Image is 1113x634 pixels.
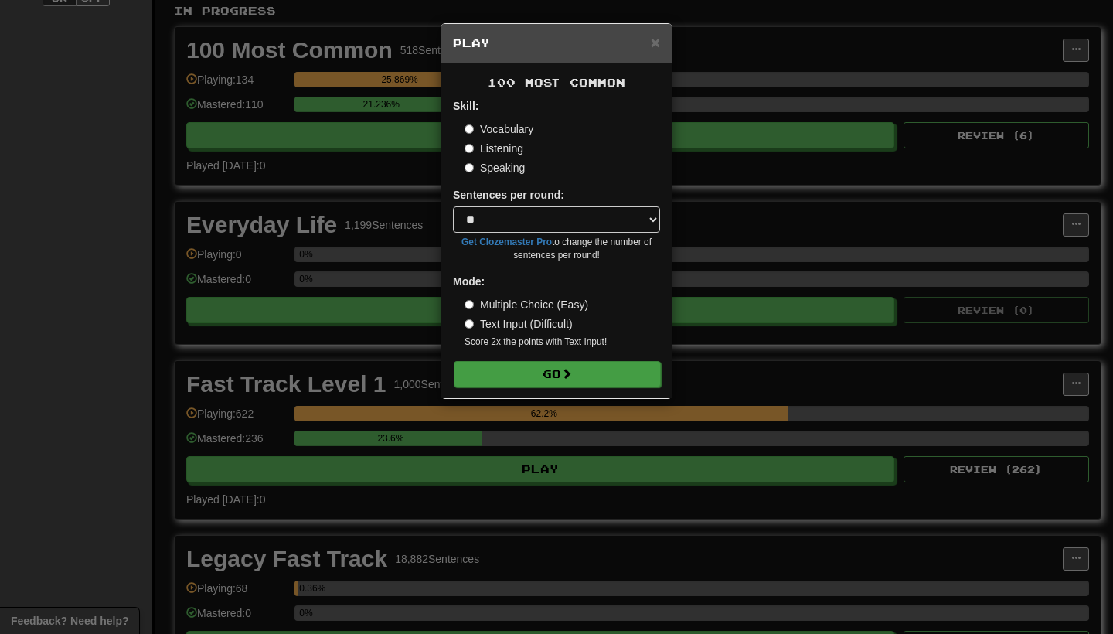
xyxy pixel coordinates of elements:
[453,275,485,288] strong: Mode:
[465,144,474,153] input: Listening
[465,297,588,312] label: Multiple Choice (Easy)
[453,236,660,262] small: to change the number of sentences per round!
[461,237,552,247] a: Get Clozemaster Pro
[465,124,474,134] input: Vocabulary
[453,187,564,203] label: Sentences per round:
[651,33,660,51] span: ×
[454,361,661,387] button: Go
[465,163,474,172] input: Speaking
[488,76,625,89] span: 100 Most Common
[453,36,660,51] h5: Play
[465,316,573,332] label: Text Input (Difficult)
[453,100,478,112] strong: Skill:
[465,121,533,137] label: Vocabulary
[465,300,474,309] input: Multiple Choice (Easy)
[465,141,523,156] label: Listening
[465,319,474,329] input: Text Input (Difficult)
[465,336,660,349] small: Score 2x the points with Text Input !
[651,34,660,50] button: Close
[465,160,525,176] label: Speaking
